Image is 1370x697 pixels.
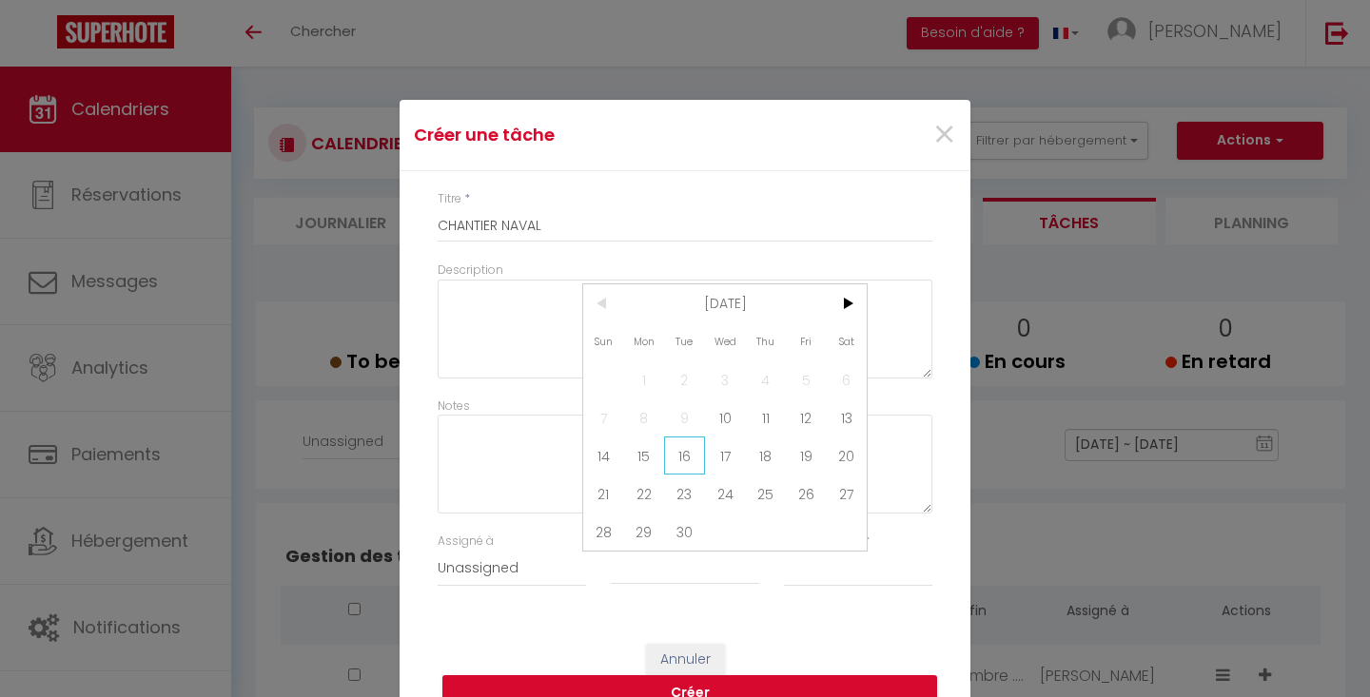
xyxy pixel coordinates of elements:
span: 22 [624,474,665,513]
span: Sat [826,322,867,360]
span: 26 [786,474,827,513]
span: 17 [705,436,746,474]
span: 12 [786,398,827,436]
span: 19 [786,436,827,474]
span: 7 [583,398,624,436]
span: Wed [705,322,746,360]
span: × [932,106,956,164]
span: 1 [624,360,665,398]
span: Mon [624,322,665,360]
span: 8 [624,398,665,436]
span: Tue [664,322,705,360]
span: 3 [705,360,746,398]
label: Description [438,261,503,280]
span: 16 [664,436,705,474]
span: 25 [745,474,786,513]
iframe: Chat [1289,611,1356,683]
button: Close [932,115,956,156]
span: Thu [745,322,786,360]
label: Assigné à [438,532,494,551]
span: 10 [705,398,746,436]
span: 20 [826,436,867,474]
span: 13 [826,398,867,436]
label: Titre [438,190,461,208]
span: 24 [705,474,746,513]
span: 5 [786,360,827,398]
span: Sun [583,322,624,360]
span: 23 [664,474,705,513]
span: 21 [583,474,624,513]
span: 9 [664,398,705,436]
span: 4 [745,360,786,398]
span: > [826,284,867,322]
span: 18 [745,436,786,474]
span: Fri [786,322,827,360]
span: [DATE] [624,284,827,322]
span: 15 [624,436,665,474]
span: 30 [664,513,705,551]
button: Annuler [646,644,725,676]
span: < [583,284,624,322]
h4: Créer une tâche [414,122,767,148]
span: 2 [664,360,705,398]
span: 27 [826,474,867,513]
button: Ouvrir le widget de chat LiveChat [15,8,72,65]
span: 28 [583,513,624,551]
span: 6 [826,360,867,398]
span: 29 [624,513,665,551]
label: Notes [438,397,470,416]
span: 11 [745,398,786,436]
span: 14 [583,436,624,474]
